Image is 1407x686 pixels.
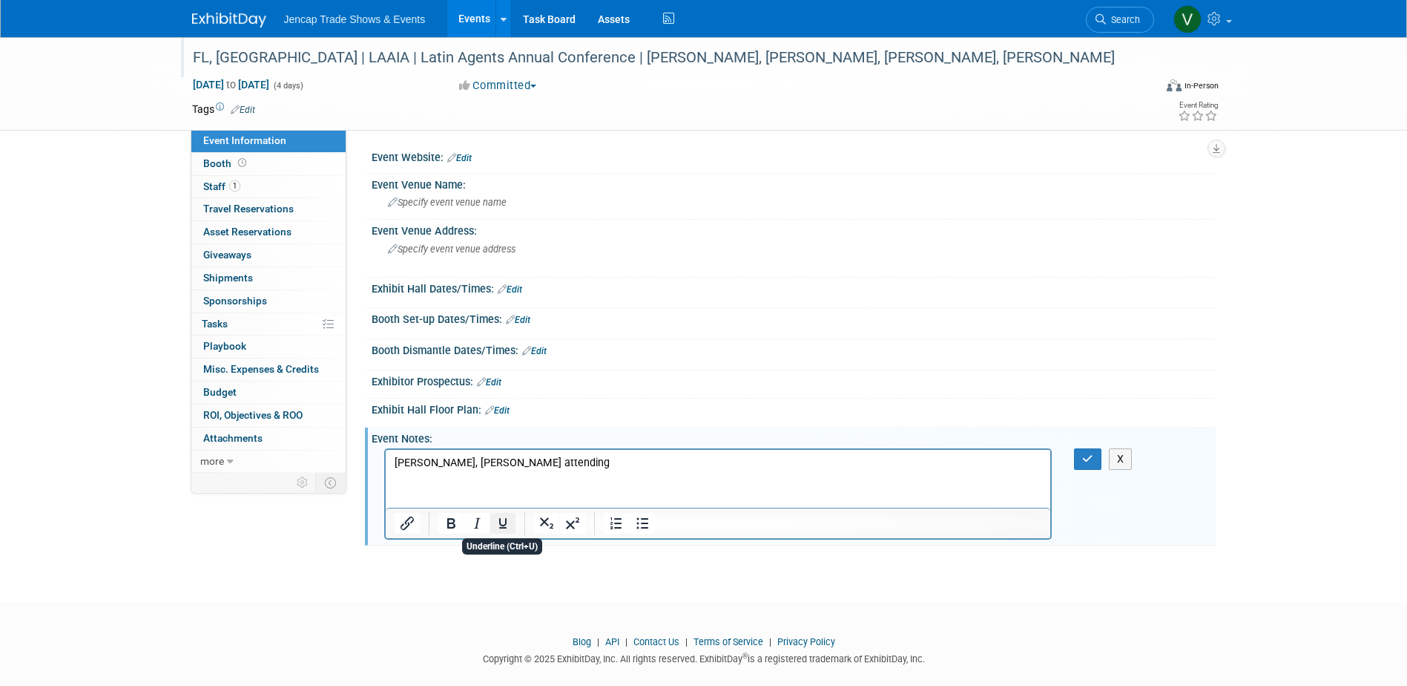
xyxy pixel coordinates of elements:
[372,339,1216,359] div: Booth Dismantle Dates/Times:
[633,636,679,647] a: Contact Us
[203,272,253,284] span: Shipments
[224,79,238,91] span: to
[386,450,1051,508] iframe: Rich Text Area
[693,636,763,647] a: Terms of Service
[191,382,346,404] a: Budget
[191,176,346,198] a: Staff1
[235,157,249,169] span: Booth not reserved yet
[191,428,346,450] a: Attachments
[1178,102,1218,109] div: Event Rating
[191,244,346,267] a: Giveaways
[203,295,267,307] span: Sponsorships
[490,513,515,534] button: Underline
[372,428,1216,446] div: Event Notes:
[1167,79,1182,91] img: Format-Inperson.png
[290,473,316,492] td: Personalize Event Tab Strip
[506,315,530,325] a: Edit
[284,13,426,25] span: Jencap Trade Shows & Events
[388,244,515,255] span: Specify event venue address
[464,513,490,534] button: Italic
[604,513,629,534] button: Numbered list
[191,359,346,381] a: Misc. Expenses & Credits
[191,313,346,336] a: Tasks
[622,636,631,647] span: |
[203,134,286,146] span: Event Information
[1184,80,1219,91] div: In-Person
[188,45,1132,71] div: FL, [GEOGRAPHIC_DATA] | LAAIA | Latin Agents Annual Conference | [PERSON_NAME], [PERSON_NAME], [P...
[395,513,420,534] button: Insert/edit link
[573,636,591,647] a: Blog
[200,455,224,467] span: more
[454,78,542,94] button: Committed
[203,180,240,192] span: Staff
[203,363,319,375] span: Misc. Expenses & Credits
[498,284,522,295] a: Edit
[203,432,263,444] span: Attachments
[682,636,691,647] span: |
[777,636,835,647] a: Privacy Policy
[372,220,1216,238] div: Event Venue Address:
[192,78,270,91] span: [DATE] [DATE]
[191,130,346,152] a: Event Information
[1173,5,1202,33] img: Vanessa O'Brien
[1106,14,1140,25] span: Search
[630,513,655,534] button: Bullet list
[477,377,501,388] a: Edit
[203,203,294,215] span: Travel Reservations
[522,346,547,356] a: Edit
[191,405,346,427] a: ROI, Objectives & ROO
[534,513,559,534] button: Subscript
[485,405,510,416] a: Edit
[1067,77,1219,99] div: Event Format
[742,652,748,660] sup: ®
[560,513,585,534] button: Superscript
[315,473,346,492] td: Toggle Event Tabs
[203,249,251,261] span: Giveaways
[191,153,346,175] a: Booth
[447,153,472,163] a: Edit
[192,13,266,27] img: ExhibitDay
[765,636,775,647] span: |
[203,340,246,352] span: Playbook
[438,513,464,534] button: Bold
[202,318,228,330] span: Tasks
[203,226,291,238] span: Asset Reservations
[191,267,346,290] a: Shipments
[229,180,240,192] span: 1
[272,81,303,91] span: (4 days)
[191,336,346,358] a: Playbook
[231,105,255,115] a: Edit
[388,197,507,208] span: Specify event venue name
[372,308,1216,327] div: Booth Set-up Dates/Times:
[191,451,346,473] a: more
[203,409,303,421] span: ROI, Objectives & ROO
[191,221,346,244] a: Asset Reservations
[372,370,1216,390] div: Exhibitor Prospectus:
[372,399,1216,418] div: Exhibit Hall Floor Plan:
[203,157,249,169] span: Booth
[1109,448,1133,470] button: X
[593,636,603,647] span: |
[372,278,1216,297] div: Exhibit Hall Dates/Times:
[605,636,619,647] a: API
[372,174,1216,192] div: Event Venue Name:
[191,290,346,313] a: Sponsorships
[203,386,237,398] span: Budget
[372,146,1216,166] div: Event Website:
[191,198,346,220] a: Travel Reservations
[1086,7,1154,33] a: Search
[192,102,255,117] td: Tags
